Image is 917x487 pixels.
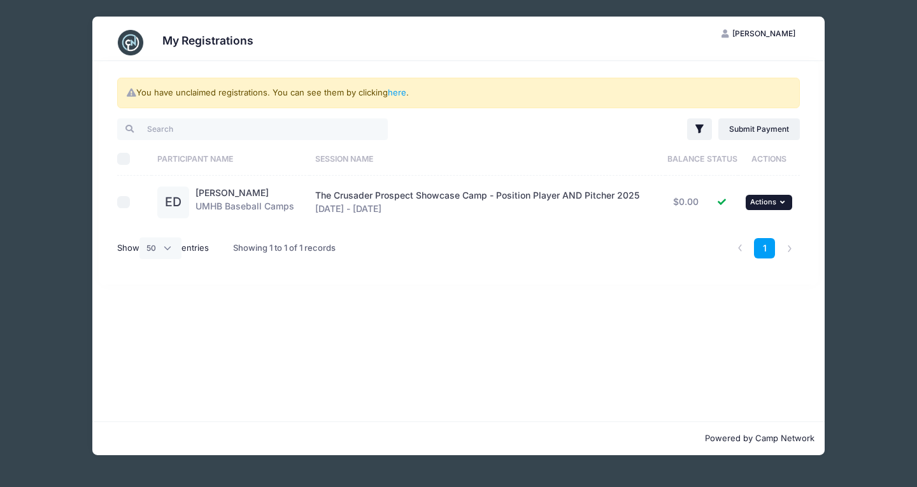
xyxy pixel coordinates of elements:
[738,142,800,176] th: Actions: activate to sort column ascending
[139,237,181,259] select: Showentries
[665,142,706,176] th: Balance: activate to sort column ascending
[117,142,152,176] th: Select All
[754,238,775,259] a: 1
[152,142,309,176] th: Participant Name: activate to sort column ascending
[157,197,189,208] a: ED
[117,78,800,108] div: You have unclaimed registrations. You can see them by clicking .
[388,87,406,97] a: here
[665,176,706,229] td: $0.00
[315,189,659,216] div: [DATE] - [DATE]
[117,118,388,140] input: Search
[157,187,189,218] div: ED
[750,197,776,206] span: Actions
[195,187,269,198] a: [PERSON_NAME]
[711,23,806,45] button: [PERSON_NAME]
[706,142,738,176] th: Status: activate to sort column ascending
[746,195,792,210] button: Actions
[233,234,336,263] div: Showing 1 to 1 of 1 records
[117,237,209,259] label: Show entries
[732,29,795,38] span: [PERSON_NAME]
[103,432,814,445] p: Powered by Camp Network
[118,30,143,55] img: CampNetwork
[162,34,253,47] h3: My Registrations
[718,118,800,140] a: Submit Payment
[315,190,639,201] span: The Crusader Prospect Showcase Camp - Position Player AND Pitcher 2025
[195,187,294,218] div: UMHB Baseball Camps
[309,142,666,176] th: Session Name: activate to sort column ascending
